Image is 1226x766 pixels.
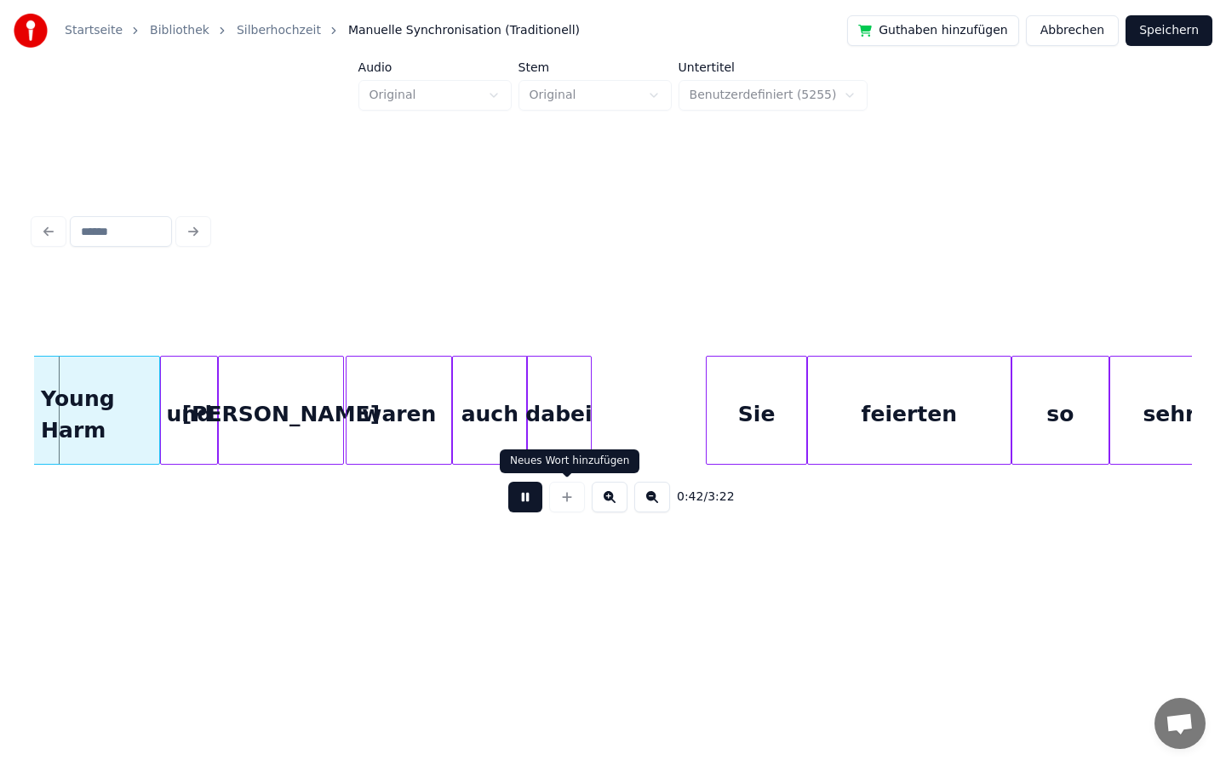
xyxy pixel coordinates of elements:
a: Bibliothek [150,22,209,39]
button: Guthaben hinzufügen [847,15,1019,46]
div: / [677,489,718,506]
nav: breadcrumb [65,22,580,39]
img: youka [14,14,48,48]
a: Startseite [65,22,123,39]
button: Abbrechen [1026,15,1119,46]
label: Stem [518,61,672,73]
label: Untertitel [679,61,868,73]
span: 0:42 [677,489,703,506]
span: Manuelle Synchronisation (Traditionell) [348,22,580,39]
div: Neues Wort hinzufügen [510,454,629,468]
label: Audio [358,61,512,73]
div: Chat öffnen [1154,698,1206,749]
span: 3:22 [708,489,734,506]
button: Speichern [1126,15,1212,46]
a: Silberhochzeit [237,22,321,39]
